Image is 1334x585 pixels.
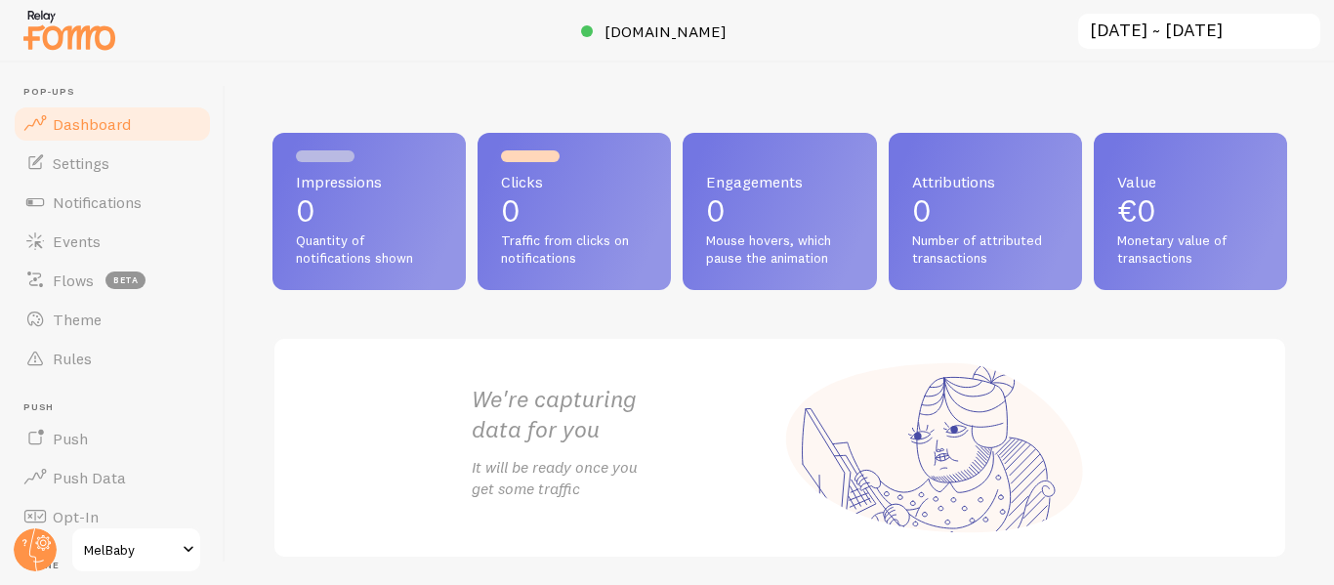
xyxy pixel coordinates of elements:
span: Value [1117,174,1264,189]
a: Flows beta [12,261,213,300]
span: Pop-ups [23,86,213,99]
span: Engagements [706,174,853,189]
span: Settings [53,153,109,173]
a: Push [12,419,213,458]
a: Dashboard [12,104,213,144]
span: Clicks [501,174,647,189]
span: beta [105,272,146,289]
a: Settings [12,144,213,183]
span: Number of attributed transactions [912,232,1059,267]
a: Opt-In [12,497,213,536]
span: Dashboard [53,114,131,134]
h2: We're capturing data for you [472,384,780,444]
span: Attributions [912,174,1059,189]
a: Events [12,222,213,261]
span: Rules [53,349,92,368]
span: Quantity of notifications shown [296,232,442,267]
p: 0 [296,195,442,227]
p: It will be ready once you get some traffic [472,456,780,501]
span: Notifications [53,192,142,212]
p: 0 [501,195,647,227]
span: Monetary value of transactions [1117,232,1264,267]
span: Traffic from clicks on notifications [501,232,647,267]
span: Opt-In [53,507,99,526]
a: Notifications [12,183,213,222]
span: Events [53,231,101,251]
p: 0 [706,195,853,227]
a: Rules [12,339,213,378]
span: Push Data [53,468,126,487]
a: MelBaby [70,526,202,573]
span: €0 [1117,191,1156,230]
span: Theme [53,310,102,329]
span: MelBaby [84,538,177,562]
a: Theme [12,300,213,339]
span: Flows [53,271,94,290]
span: Push [53,429,88,448]
p: 0 [912,195,1059,227]
span: Impressions [296,174,442,189]
span: Mouse hovers, which pause the animation [706,232,853,267]
a: Push Data [12,458,213,497]
span: Push [23,401,213,414]
img: fomo-relay-logo-orange.svg [21,5,118,55]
